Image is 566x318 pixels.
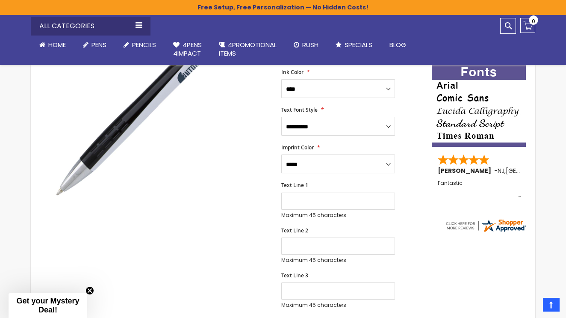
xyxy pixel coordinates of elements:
span: [PERSON_NAME] [438,166,494,175]
span: NJ [498,166,504,175]
div: Get your Mystery Deal!Close teaser [9,293,87,318]
img: font-personalization-examples [432,64,526,147]
p: Maximum 45 characters [281,212,395,219]
a: 0 [520,18,535,33]
a: Home [31,36,74,54]
span: Rush [302,40,318,49]
a: Blog [381,36,415,54]
span: Ink Color [281,68,304,76]
span: Specials [345,40,372,49]
a: 4Pens4impact [165,36,210,63]
a: Specials [327,36,381,54]
span: Get your Mystery Deal! [16,297,79,314]
a: Pencils [115,36,165,54]
a: Rush [285,36,327,54]
span: Text Font Style [281,106,318,113]
span: 4PROMOTIONAL ITEMS [219,40,277,58]
a: 4PROMOTIONALITEMS [210,36,285,63]
p: Maximum 45 characters [281,302,395,309]
span: Pens [91,40,106,49]
div: All Categories [31,17,150,36]
span: 0 [532,17,535,25]
a: Pens [74,36,115,54]
div: Fantastic [438,180,521,199]
img: 4pens.com widget logo [445,218,527,233]
span: Text Line 1 [281,181,308,189]
span: Home [48,40,66,49]
span: Blog [389,40,406,49]
span: Text Line 2 [281,227,308,234]
span: Text Line 3 [281,272,308,279]
a: 4pens.com certificate URL [445,228,527,235]
span: 4Pens 4impact [173,40,202,58]
span: Pencils [132,40,156,49]
button: Close teaser [85,286,94,295]
span: Imprint Color [281,144,314,151]
p: Maximum 45 characters [281,257,395,264]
